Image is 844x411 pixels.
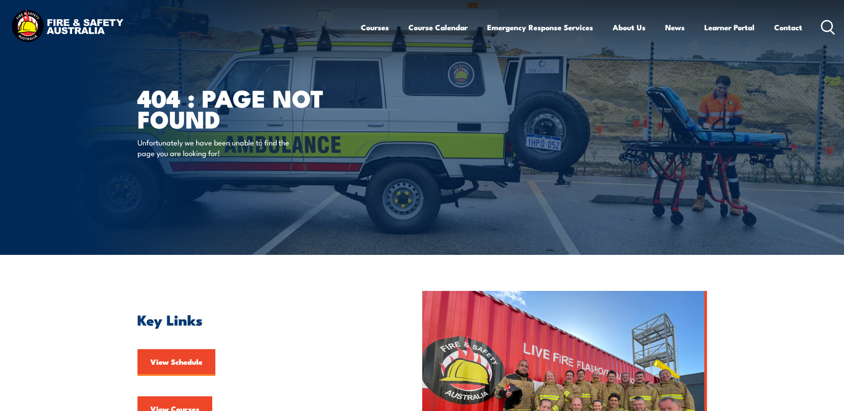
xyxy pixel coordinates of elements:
[704,16,755,39] a: Learner Portal
[361,16,389,39] a: Courses
[137,313,381,326] h2: Key Links
[408,16,468,39] a: Course Calendar
[137,137,300,158] p: Unfortunately we have been unable to find the page you are looking for!
[137,349,215,376] a: View Schedule
[774,16,802,39] a: Contact
[613,16,646,39] a: About Us
[665,16,685,39] a: News
[487,16,593,39] a: Emergency Response Services
[137,87,357,129] h1: 404 : Page Not Found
